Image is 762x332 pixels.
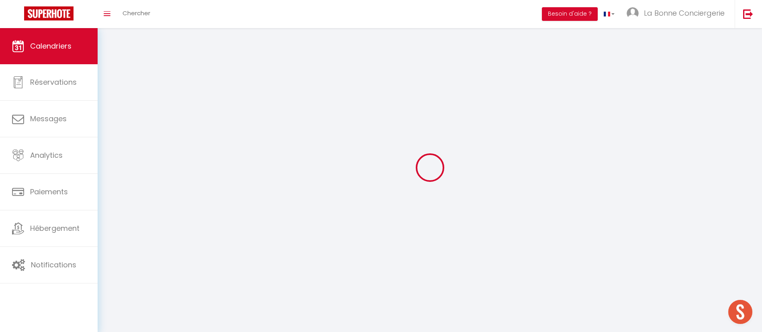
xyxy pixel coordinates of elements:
span: Réservations [30,77,77,87]
span: Chercher [123,9,150,17]
span: Messages [30,114,67,124]
img: logout [743,9,753,19]
span: Paiements [30,187,68,197]
span: Notifications [31,260,76,270]
div: Ouvrir le chat [728,300,752,324]
span: Calendriers [30,41,72,51]
button: Besoin d'aide ? [542,7,598,21]
span: La Bonne Conciergerie [644,8,725,18]
span: Analytics [30,150,63,160]
span: Hébergement [30,223,80,233]
img: Super Booking [24,6,74,20]
img: ... [627,7,639,19]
